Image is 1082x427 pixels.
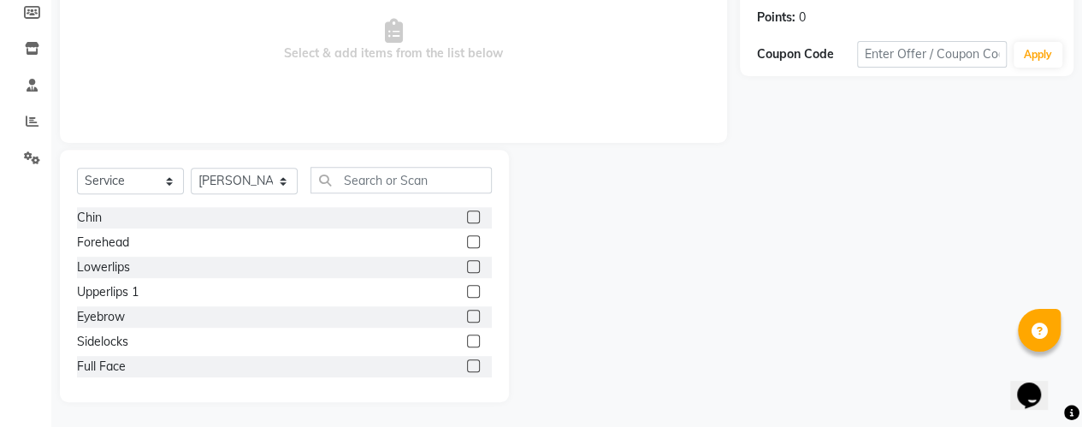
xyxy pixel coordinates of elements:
[310,167,492,193] input: Search or Scan
[77,258,130,276] div: Lowerlips
[77,234,129,252] div: Forehead
[757,9,795,27] div: Points:
[857,41,1007,68] input: Enter Offer / Coupon Code
[757,45,857,63] div: Coupon Code
[1010,359,1065,410] iframe: chat widget
[77,283,139,301] div: Upperlips 1
[799,9,806,27] div: 0
[77,308,125,326] div: Eyebrow
[1014,42,1062,68] button: Apply
[77,358,126,376] div: Full Face
[77,209,102,227] div: Chin
[77,333,128,351] div: Sidelocks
